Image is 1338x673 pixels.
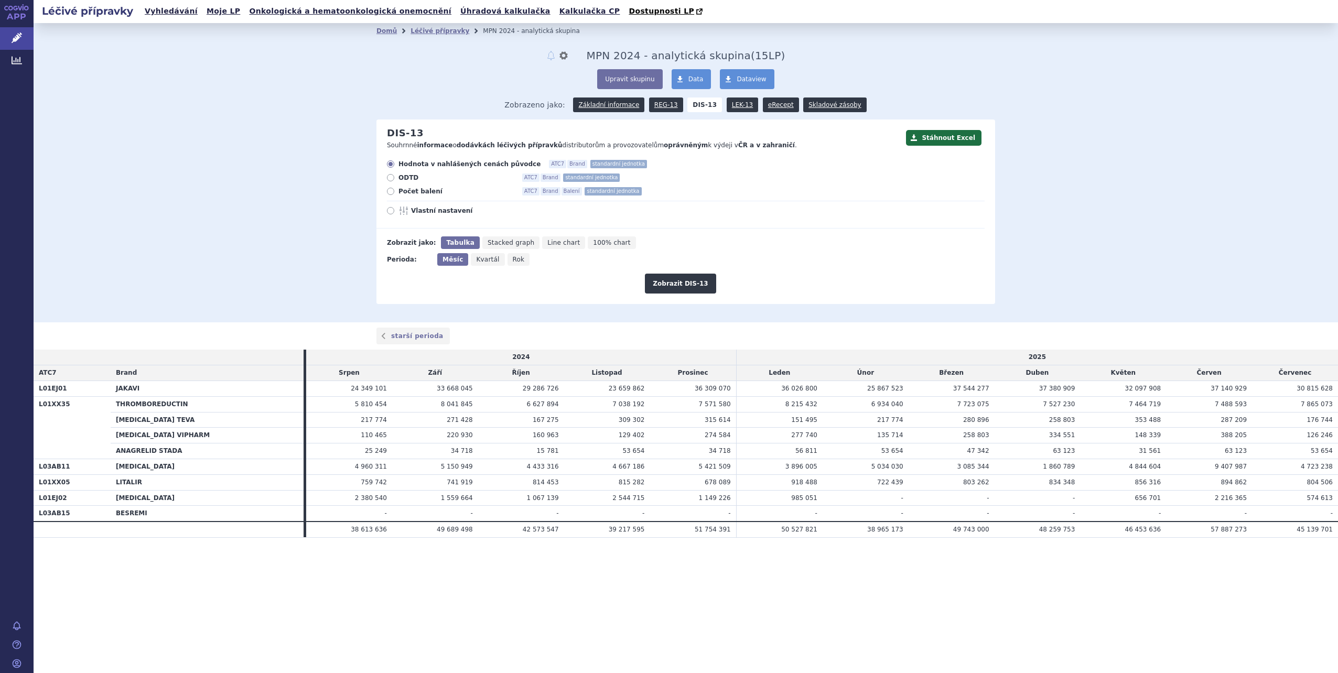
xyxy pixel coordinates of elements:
button: notifikace [546,49,556,62]
th: ANAGRELID STADA [111,443,304,459]
span: Dostupnosti LP [629,7,694,15]
span: Hodnota v nahlášených cenách původce [398,160,541,168]
span: 287 209 [1221,416,1247,424]
span: 48 259 753 [1039,526,1075,533]
span: - [987,494,989,502]
span: 29 286 726 [523,385,559,392]
span: - [901,494,903,502]
span: 918 488 [791,479,817,486]
h2: Léčivé přípravky [34,4,142,18]
span: 217 774 [877,416,903,424]
th: LITALIR [111,474,304,490]
span: 53 654 [881,447,903,454]
th: THROMBOREDUCTIN [111,396,304,412]
button: nastavení [558,49,569,62]
span: 1 559 664 [441,494,473,502]
span: 25 867 523 [867,385,903,392]
a: Domů [376,27,397,35]
span: 37 544 277 [953,385,989,392]
a: Léčivé přípravky [411,27,469,35]
td: Červen [1166,365,1252,381]
td: Září [392,365,478,381]
span: 6 627 894 [527,400,559,408]
span: 7 723 075 [957,400,989,408]
span: 34 718 [709,447,731,454]
button: Stáhnout Excel [906,130,981,146]
span: 49 689 498 [437,526,473,533]
span: 38 613 636 [351,526,387,533]
a: Vyhledávání [142,4,201,18]
span: 1 860 789 [1043,463,1075,470]
a: Skladové zásoby [803,97,866,112]
a: Data [672,69,711,89]
span: 6 934 040 [871,400,903,408]
span: 722 439 [877,479,903,486]
span: 7 527 230 [1043,400,1075,408]
span: 7 464 719 [1129,400,1161,408]
span: 8 215 432 [785,400,817,408]
span: ODTD [398,173,514,182]
a: Moje LP [203,4,243,18]
a: Dostupnosti LP [625,4,708,19]
strong: DIS-13 [687,97,722,112]
span: 53 654 [622,447,644,454]
span: 220 930 [447,431,473,439]
span: - [1073,494,1075,502]
span: 49 743 000 [953,526,989,533]
a: Kalkulačka CP [556,4,623,18]
th: L01EJ02 [34,490,111,506]
span: 814 453 [533,479,559,486]
span: 803 262 [963,479,989,486]
span: 37 140 929 [1211,385,1247,392]
span: MPN 2024 - analytická skupina [587,49,751,62]
span: - [728,509,730,517]
span: 37 380 909 [1039,385,1075,392]
div: Zobrazit jako: [387,236,436,249]
a: Onkologická a hematoonkologická onemocnění [246,4,455,18]
th: L03AB15 [34,506,111,522]
span: 3 085 344 [957,463,989,470]
span: 5 150 949 [441,463,473,470]
span: 7 571 580 [699,400,731,408]
span: 176 744 [1307,416,1333,424]
span: Měsíc [443,256,463,263]
span: 741 919 [447,479,473,486]
span: 309 302 [619,416,645,424]
h2: DIS-13 [387,127,424,139]
span: - [1331,509,1333,517]
th: L01EJ01 [34,381,111,396]
a: starší perioda [376,328,450,344]
span: 834 348 [1049,479,1075,486]
button: Upravit skupinu [597,69,662,89]
span: 894 862 [1221,479,1247,486]
span: 63 123 [1225,447,1247,454]
th: L01XX05 [34,474,111,490]
span: 129 402 [619,431,645,439]
span: Balení [562,187,582,196]
span: 100% chart [593,239,630,246]
div: Perioda: [387,253,432,266]
span: 9 407 987 [1215,463,1247,470]
td: Únor [823,365,909,381]
span: 334 551 [1049,431,1075,439]
span: 56 811 [795,447,817,454]
span: ( LP) [751,49,785,62]
span: standardní jednotka [563,173,620,182]
th: [MEDICAL_DATA] VIPHARM [111,428,304,443]
td: Leden [736,365,823,381]
span: 280 896 [963,416,989,424]
a: Úhradová kalkulačka [457,4,554,18]
span: 36 026 800 [781,385,817,392]
span: 135 714 [877,431,903,439]
span: 53 654 [1311,447,1333,454]
span: 353 488 [1135,416,1161,424]
span: Kvartál [476,256,499,263]
span: 4 723 238 [1301,463,1333,470]
strong: ČR a v zahraničí [738,142,795,149]
span: 126 246 [1307,431,1333,439]
span: 4 960 311 [355,463,387,470]
span: 42 573 547 [523,526,559,533]
span: 2 380 540 [355,494,387,502]
span: 315 614 [705,416,731,424]
span: Vlastní nastavení [411,207,526,215]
